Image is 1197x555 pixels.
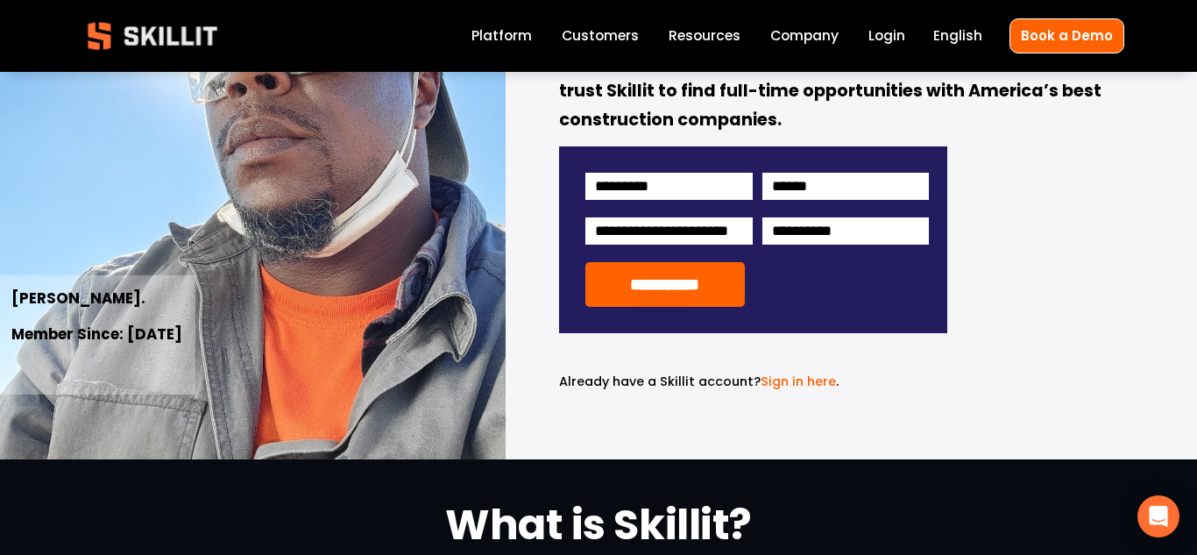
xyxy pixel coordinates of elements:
img: Skillit [73,10,232,62]
div: language picker [933,25,982,48]
a: Customers [562,25,639,48]
a: Login [868,25,905,48]
span: Already have a Skillit account? [559,373,761,390]
span: Resources [669,25,740,46]
strong: [PERSON_NAME]. [11,287,145,312]
a: Company [770,25,839,48]
strong: Join America’s fastest-growing database of craft workers who trust Skillit to find full-time oppo... [559,49,1123,135]
strong: Member Since: [DATE] [11,323,182,348]
a: Sign in here [761,373,836,390]
a: folder dropdown [669,25,740,48]
p: . [559,372,947,392]
a: Book a Demo [1009,18,1124,53]
span: English [933,25,982,46]
a: Platform [471,25,532,48]
div: Open Intercom Messenger [1137,495,1179,537]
